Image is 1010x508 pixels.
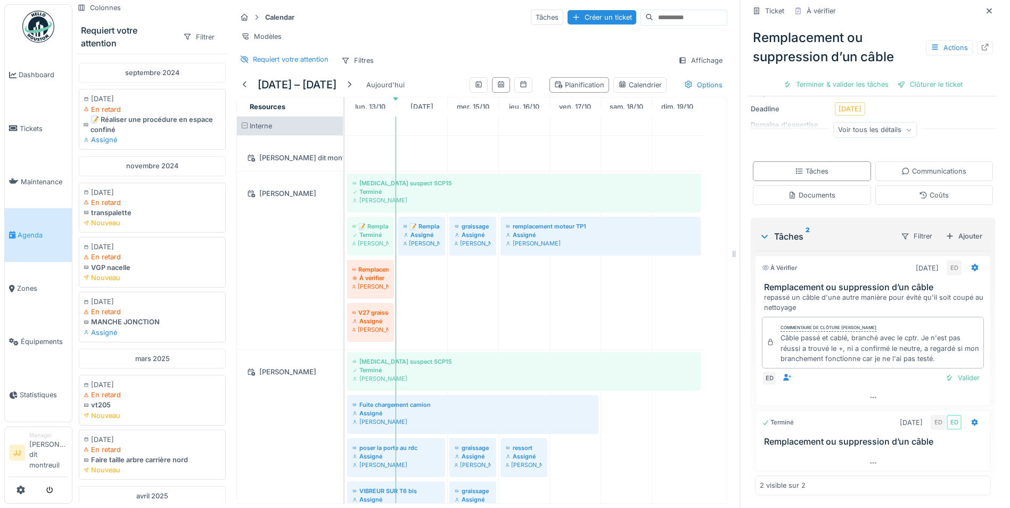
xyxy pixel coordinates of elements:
[659,100,696,114] a: 19 octobre 2025
[352,374,695,383] div: [PERSON_NAME]
[84,445,221,455] div: En retard
[336,53,379,68] div: Filtres
[352,196,695,204] div: [PERSON_NAME]
[84,317,221,327] div: MANCHE JONCTION
[607,100,646,114] a: 18 octobre 2025
[764,292,986,313] div: repassé un câble d'une autre manière pour évité qu'il soit coupé au nettoyage
[455,239,491,248] div: [PERSON_NAME]
[84,263,221,273] div: VGP nacelle
[84,187,221,198] div: [DATE]
[84,94,221,104] div: [DATE]
[352,317,389,325] div: Assigné
[19,70,68,80] span: Dashboard
[236,29,286,44] div: Modèles
[404,239,440,248] div: [PERSON_NAME]
[243,365,336,379] div: [PERSON_NAME]
[941,229,987,243] div: Ajouter
[455,487,491,495] div: graissage
[352,274,389,282] div: À vérifier
[21,337,68,347] span: Équipements
[352,487,440,495] div: VIBREUR SUR T6 bis
[18,230,68,240] span: Agenda
[901,166,966,176] div: Communications
[352,308,389,317] div: V27 graisseur déporté
[893,77,967,92] div: Clôturer le ticket
[455,231,491,239] div: Assigné
[788,190,835,200] div: Documents
[84,411,221,421] div: Nouveau
[455,461,491,469] div: [PERSON_NAME]
[352,265,389,274] div: Remplacement ou suppression d’un câble
[17,283,68,293] span: Zones
[352,187,695,196] div: Terminé
[455,444,491,452] div: graissage
[674,53,727,68] div: Affichage
[250,122,272,130] span: Interne
[506,239,695,248] div: [PERSON_NAME]
[941,371,984,385] div: Valider
[759,230,892,243] div: Tâches
[764,282,986,292] h3: Remplacement ou suppression d’un câble
[916,263,939,273] div: [DATE]
[20,390,68,400] span: Statistiques
[749,24,997,71] div: Remplacement ou suppression d’un câble
[84,297,221,307] div: [DATE]
[84,135,221,145] div: Assigné
[29,431,68,474] li: [PERSON_NAME] dit montreuil
[81,24,174,50] div: Requiert votre attention
[781,324,876,332] div: Commentaire de clôture [PERSON_NAME]
[947,260,962,275] div: ED
[926,40,973,55] div: Actions
[352,444,440,452] div: poser la porte au rdc
[506,222,695,231] div: remplacement moteur TP1
[5,102,72,155] a: Tickets
[900,417,923,428] div: [DATE]
[29,431,68,439] div: Manager
[84,327,221,338] div: Assigné
[455,222,491,231] div: graissage
[253,54,329,64] div: Requiert votre attention
[833,122,917,137] div: Voir tous les détails
[751,104,831,114] div: Deadline
[455,495,491,504] div: Assigné
[22,11,54,43] img: Badge_color-CXgf-gQk.svg
[84,400,221,410] div: vt205
[506,461,542,469] div: [PERSON_NAME]
[781,333,979,364] div: Câble passé et cablé, branché avec le cptr. Je n'est pas réussi a trouvé le +, ni a confirmé le n...
[556,100,594,114] a: 17 octobre 2025
[352,366,695,374] div: Terminé
[760,480,806,490] div: 2 visible sur 2
[455,452,491,461] div: Assigné
[352,417,593,426] div: [PERSON_NAME]
[261,12,299,22] strong: Calendar
[568,10,636,24] div: Créer un ticket
[764,437,986,447] h3: Remplacement ou suppression d’un câble
[5,48,72,102] a: Dashboard
[352,400,593,409] div: Fuite chargement camion
[84,380,221,390] div: [DATE]
[79,156,226,176] div: novembre 2024
[258,78,336,91] h5: [DATE] – [DATE]
[352,409,593,417] div: Assigné
[5,262,72,315] a: Zones
[352,282,389,291] div: [PERSON_NAME]
[79,63,226,83] div: septembre 2024
[178,29,219,45] div: Filtrer
[352,495,440,504] div: Assigné
[404,222,440,231] div: 📝 Remplacer la cuve à fuel mobile
[806,230,810,243] sup: 2
[84,242,221,252] div: [DATE]
[506,100,542,114] a: 16 octobre 2025
[618,80,662,90] div: Calendrier
[84,208,221,218] div: transpalette
[84,455,221,465] div: Faire taille arbre carrière nord
[408,100,436,114] a: 14 octobre 2025
[352,357,695,366] div: [MEDICAL_DATA] suspect SCP15
[554,80,604,90] div: Planification
[506,231,695,239] div: Assigné
[250,103,285,111] span: Resources
[362,78,409,92] div: Aujourd'hui
[896,228,937,244] div: Filtrer
[84,465,221,475] div: Nouveau
[779,77,893,92] div: Terminer & valider les tâches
